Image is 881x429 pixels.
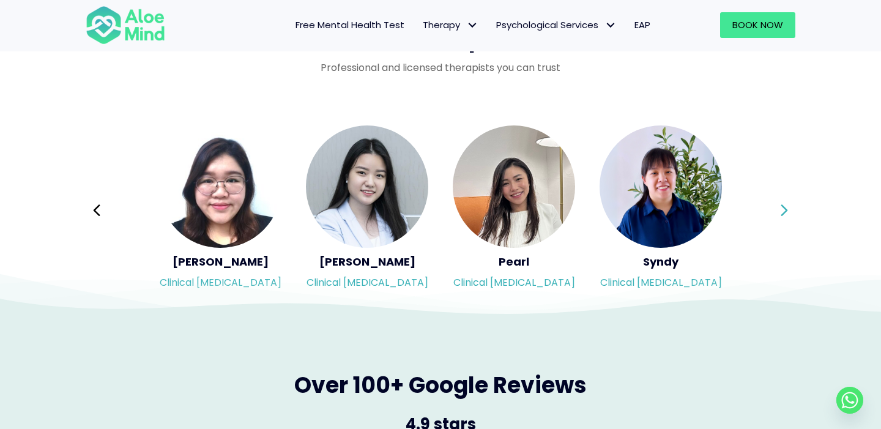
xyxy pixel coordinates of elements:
a: <h5>Yen Li</h5><p>Clinical psychologist</p> [PERSON_NAME]Clinical [MEDICAL_DATA] [306,125,428,296]
span: Therapy [423,18,478,31]
a: <h5>Pearl</h5><p>Clinical psychologist</p> PearlClinical [MEDICAL_DATA] [453,125,575,296]
img: <h5>Yen Li</h5><p>Clinical psychologist</p> [306,125,428,248]
h5: [PERSON_NAME] [306,254,428,269]
a: Whatsapp [836,387,863,414]
a: EAP [625,12,660,38]
nav: Menu [181,12,660,38]
span: Therapy: submenu [463,17,481,34]
span: Free Mental Health Test [296,18,404,31]
div: Slide 14 of 3 [453,124,575,297]
span: Psychological Services: submenu [601,17,619,34]
span: Our mental health professionals [258,23,624,54]
img: <h5>Syndy</h5><p>Clinical psychologist</p> [600,125,722,248]
img: <h5>Wei Shan</h5><p>Clinical psychologist</p> [159,125,281,248]
span: Book Now [732,18,783,31]
span: Over 100+ Google Reviews [294,370,587,401]
span: EAP [634,18,650,31]
a: Book Now [720,12,795,38]
img: <h5>Pearl</h5><p>Clinical psychologist</p> [453,125,575,248]
h5: Pearl [453,254,575,269]
p: Professional and licensed therapists you can trust [86,61,795,75]
span: Psychological Services [496,18,616,31]
img: Aloe mind Logo [86,5,165,45]
a: Psychological ServicesPsychological Services: submenu [487,12,625,38]
h5: Syndy [600,254,722,269]
div: Slide 15 of 3 [600,124,722,297]
a: Free Mental Health Test [286,12,414,38]
a: TherapyTherapy: submenu [414,12,487,38]
h5: [PERSON_NAME] [159,254,281,269]
div: Slide 12 of 3 [159,124,281,297]
a: <h5>Syndy</h5><p>Clinical psychologist</p> SyndyClinical [MEDICAL_DATA] [600,125,722,296]
div: Slide 13 of 3 [306,124,428,297]
a: <h5>Wei Shan</h5><p>Clinical psychologist</p> [PERSON_NAME]Clinical [MEDICAL_DATA] [159,125,281,296]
